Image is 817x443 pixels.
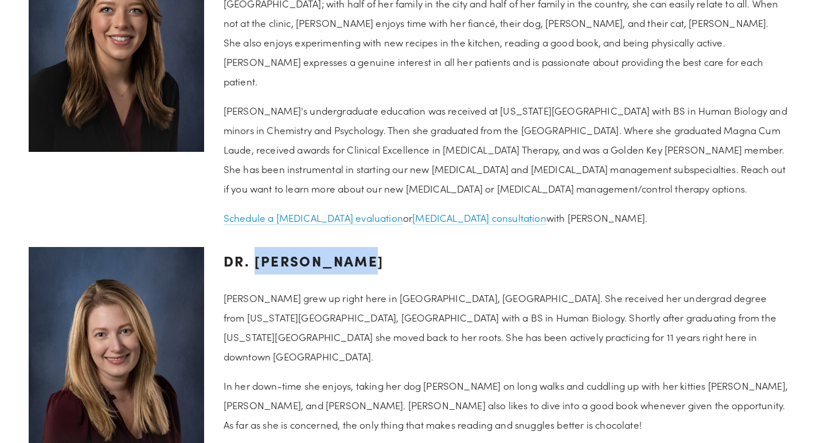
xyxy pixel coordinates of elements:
p: or with [PERSON_NAME]. [224,208,788,228]
p: In her down-time she enjoys, taking her dog [PERSON_NAME] on long walks and cuddling up with her ... [224,376,788,434]
h3: Dr. [PERSON_NAME] [224,247,788,275]
a: [MEDICAL_DATA] consultation [412,211,546,225]
a: Schedule a [MEDICAL_DATA] evaluation [224,211,403,225]
p: [PERSON_NAME] grew up right here in [GEOGRAPHIC_DATA], [GEOGRAPHIC_DATA]. She received her underg... [224,288,788,366]
p: [PERSON_NAME]'s undergraduate education was received at [US_STATE][GEOGRAPHIC_DATA] with BS in Hu... [224,101,788,198]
